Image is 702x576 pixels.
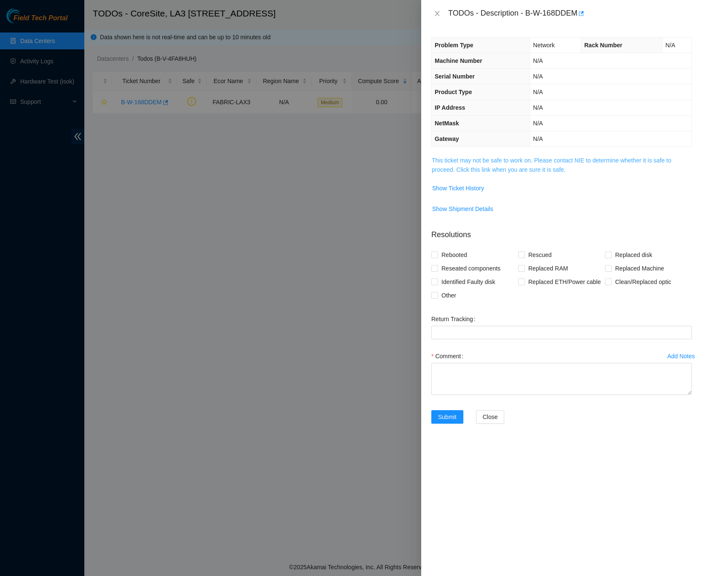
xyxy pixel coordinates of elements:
[665,42,675,49] span: N/A
[435,89,472,95] span: Product Type
[431,222,692,241] p: Resolutions
[438,412,457,422] span: Submit
[431,363,692,395] textarea: Comment
[667,353,695,359] div: Add Notes
[533,57,543,64] span: N/A
[533,104,543,111] span: N/A
[431,10,443,18] button: Close
[431,312,479,326] label: Return Tracking
[432,204,493,214] span: Show Shipment Details
[438,248,471,262] span: Rebooted
[612,275,675,289] span: Clean/Replaced optic
[533,89,543,95] span: N/A
[448,7,692,20] div: TODOs - Description - B-W-168DDEM
[438,262,504,275] span: Reseated components
[435,120,459,127] span: NetMask
[435,104,465,111] span: IP Address
[525,262,571,275] span: Replaced RAM
[612,248,656,262] span: Replaced disk
[432,181,484,195] button: Show Ticket History
[438,289,460,302] span: Other
[533,73,543,80] span: N/A
[612,262,667,275] span: Replaced Machine
[533,135,543,142] span: N/A
[435,73,475,80] span: Serial Number
[533,42,554,49] span: Network
[533,120,543,127] span: N/A
[431,326,692,339] input: Return Tracking
[435,42,473,49] span: Problem Type
[435,135,459,142] span: Gateway
[438,275,499,289] span: Identified Faulty disk
[431,349,467,363] label: Comment
[483,412,498,422] span: Close
[431,410,463,424] button: Submit
[525,248,555,262] span: Rescued
[432,202,494,216] button: Show Shipment Details
[476,410,505,424] button: Close
[434,10,441,17] span: close
[435,57,482,64] span: Machine Number
[432,184,484,193] span: Show Ticket History
[525,275,604,289] span: Replaced ETH/Power cable
[584,42,622,49] span: Rack Number
[432,157,671,173] a: This ticket may not be safe to work on. Please contact NIE to determine whether it is safe to pro...
[667,349,695,363] button: Add Notes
